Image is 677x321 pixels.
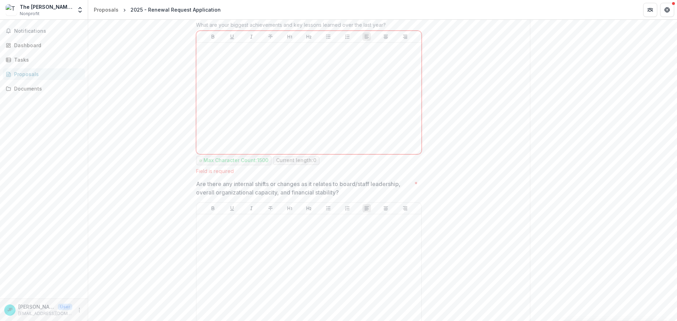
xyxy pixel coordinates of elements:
[660,3,674,17] button: Get Help
[266,32,275,41] button: Strike
[20,11,39,17] span: Nonprofit
[18,303,55,310] p: [PERSON_NAME]
[94,6,118,13] div: Proposals
[305,204,313,212] button: Heading 2
[324,204,333,212] button: Bullet List
[3,54,85,66] a: Tasks
[286,204,294,212] button: Heading 1
[3,39,85,51] a: Dashboard
[20,3,72,11] div: The [PERSON_NAME] Legacy Project Inc
[14,70,79,78] div: Proposals
[247,32,256,41] button: Italicize
[286,32,294,41] button: Heading 1
[130,6,221,13] div: 2025 - Renewal Request Application
[382,204,390,212] button: Align Center
[3,68,85,80] a: Proposals
[14,56,79,63] div: Tasks
[401,32,409,41] button: Align Right
[266,204,275,212] button: Strike
[14,28,82,34] span: Notifications
[3,83,85,94] a: Documents
[209,204,217,212] button: Bold
[382,32,390,41] button: Align Center
[228,204,236,212] button: Underline
[247,204,256,212] button: Italicize
[643,3,657,17] button: Partners
[91,5,224,15] nav: breadcrumb
[18,310,72,317] p: [EMAIL_ADDRESS][DOMAIN_NAME]
[362,32,371,41] button: Align Left
[75,306,84,314] button: More
[228,32,236,41] button: Underline
[305,32,313,41] button: Heading 2
[6,4,17,16] img: The Chisholm Legacy Project Inc
[196,168,422,174] div: Field is required
[14,85,79,92] div: Documents
[401,204,409,212] button: Align Right
[7,308,13,312] div: Jacqui Patterson
[203,158,268,163] p: Max Character Count: 1500
[58,304,72,310] p: User
[276,158,316,163] p: Current length: 0
[324,32,333,41] button: Bullet List
[91,5,121,15] a: Proposals
[209,32,217,41] button: Bold
[75,3,85,17] button: Open entity switcher
[362,204,371,212] button: Align Left
[3,25,85,37] button: Notifications
[343,32,352,41] button: Ordered List
[343,204,352,212] button: Ordered List
[14,42,79,49] div: Dashboard
[196,22,422,31] div: What are your biggest achievements and key lessons learned over the last year?
[196,180,411,197] p: Are there any internal shifts or changes as it relates to board/staff leadership, overall organiz...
